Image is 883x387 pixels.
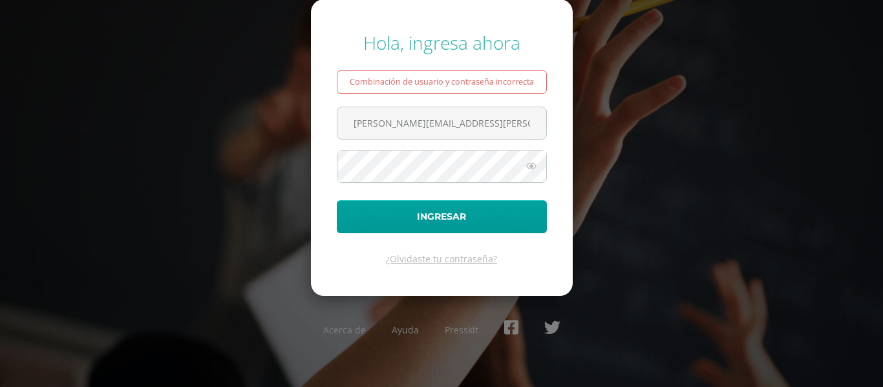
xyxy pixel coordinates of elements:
input: Correo electrónico o usuario [337,107,546,139]
button: Ingresar [337,200,547,233]
a: Presskit [445,324,478,336]
a: Ayuda [392,324,419,336]
a: Acerca de [323,324,366,336]
div: Hola, ingresa ahora [337,30,547,55]
div: Combinación de usuario y contraseña incorrecta [337,70,547,94]
a: ¿Olvidaste tu contraseña? [386,253,497,265]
